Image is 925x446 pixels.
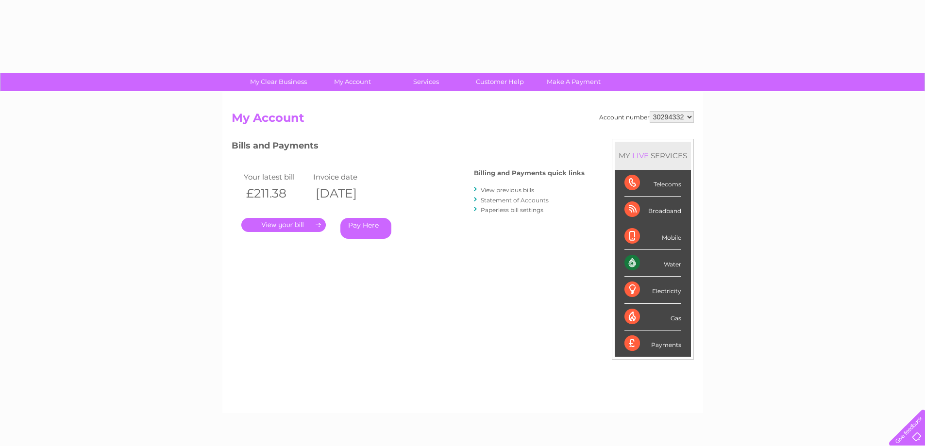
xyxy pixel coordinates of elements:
h4: Billing and Payments quick links [474,169,585,177]
a: My Clear Business [238,73,319,91]
h3: Bills and Payments [232,139,585,156]
a: Pay Here [340,218,391,239]
td: Your latest bill [241,170,311,183]
div: Account number [599,111,694,123]
div: Gas [624,304,681,330]
div: Electricity [624,277,681,303]
a: My Account [312,73,392,91]
div: Telecoms [624,170,681,197]
div: MY SERVICES [615,142,691,169]
a: Make A Payment [534,73,614,91]
div: Mobile [624,223,681,250]
a: View previous bills [481,186,534,194]
th: £211.38 [241,183,311,203]
div: Broadband [624,197,681,223]
td: Invoice date [311,170,381,183]
a: Statement of Accounts [481,197,549,204]
a: Paperless bill settings [481,206,543,214]
div: Water [624,250,681,277]
a: Customer Help [460,73,540,91]
div: Payments [624,330,681,357]
div: LIVE [630,151,651,160]
a: Services [386,73,466,91]
a: . [241,218,326,232]
h2: My Account [232,111,694,130]
th: [DATE] [311,183,381,203]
